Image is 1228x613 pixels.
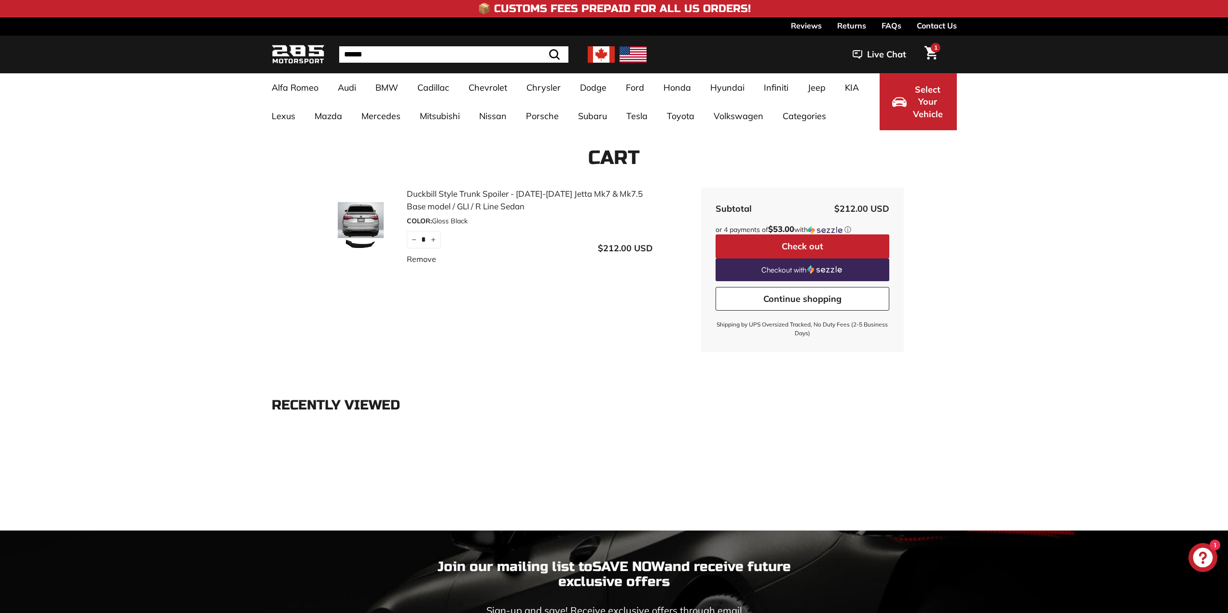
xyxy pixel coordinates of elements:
a: Chevrolet [459,73,517,102]
p: Join our mailing list to and receive future exclusive offers [421,559,807,589]
a: Honda [654,73,701,102]
a: Nissan [469,102,516,130]
button: Increase item quantity by one [426,231,441,248]
div: Gloss Black [407,216,653,226]
a: Toyota [657,102,704,130]
img: Sezzle [808,226,842,234]
a: Subaru [568,102,617,130]
strong: SAVE NOW [593,559,664,575]
div: or 4 payments of$53.00withSezzle Click to learn more about Sezzle [716,225,889,234]
a: Mercedes [352,102,410,130]
span: Select Your Vehicle [911,83,944,121]
button: Reduce item quantity by one [407,231,421,248]
a: Reviews [791,17,822,34]
img: Duckbill Style Trunk Spoiler - 2019-2025 Jetta Mk7 & Mk7.5 Base model / GLI / R Line Sedan [325,202,397,250]
a: Checkout with [716,259,889,281]
span: Live Chat [867,48,906,61]
button: Live Chat [840,42,919,67]
a: Chrysler [517,73,570,102]
a: Lexus [262,102,305,130]
a: Remove [407,253,436,265]
a: Continue shopping [716,287,889,311]
a: Mazda [305,102,352,130]
a: Ford [616,73,654,102]
a: BMW [366,73,408,102]
a: Alfa Romeo [262,73,328,102]
a: Tesla [617,102,657,130]
span: $212.00 USD [598,243,653,254]
h4: 📦 Customs Fees Prepaid for All US Orders! [478,3,751,14]
a: Dodge [570,73,616,102]
a: Contact Us [917,17,957,34]
a: Audi [328,73,366,102]
h1: Cart [272,147,957,168]
span: $212.00 USD [834,203,889,214]
a: Mitsubishi [410,102,469,130]
a: Categories [773,102,836,130]
a: Jeep [798,73,835,102]
a: Hyundai [701,73,754,102]
a: Returns [837,17,866,34]
div: or 4 payments of with [716,225,889,234]
small: Shipping by UPS Oversized Tracked, No Duty Fees (2-5 Business Days) [716,320,889,338]
img: Sezzle [807,265,842,274]
img: Logo_285_Motorsport_areodynamics_components [272,43,325,66]
a: Cart [919,38,943,71]
a: KIA [835,73,869,102]
span: $53.00 [768,224,794,234]
a: Cadillac [408,73,459,102]
span: COLOR: [407,217,432,225]
span: 1 [934,44,938,51]
a: Infiniti [754,73,798,102]
inbox-online-store-chat: Shopify online store chat [1186,543,1220,574]
a: Volkswagen [704,102,773,130]
a: Duckbill Style Trunk Spoiler - [DATE]-[DATE] Jetta Mk7 & Mk7.5 Base model / GLI / R Line Sedan [407,188,653,212]
div: Subtotal [716,202,752,215]
div: Recently viewed [272,398,957,413]
a: Porsche [516,102,568,130]
input: Search [339,46,568,63]
a: FAQs [882,17,901,34]
button: Select Your Vehicle [880,73,957,130]
button: Check out [716,234,889,259]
